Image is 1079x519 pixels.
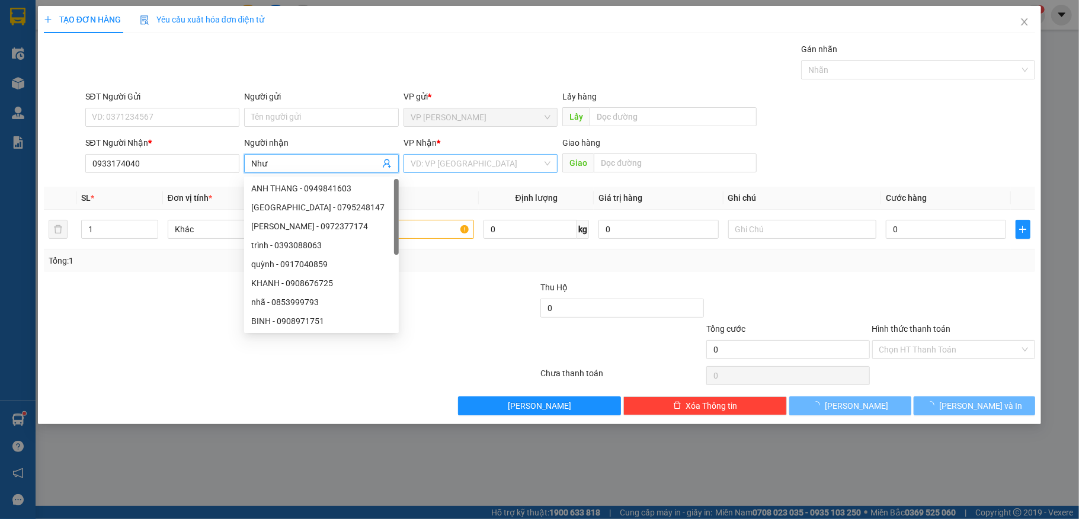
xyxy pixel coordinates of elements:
span: delete [673,401,681,411]
img: logo.jpg [129,15,157,43]
span: kg [577,220,589,239]
span: [PERSON_NAME] và In [939,399,1022,412]
span: [PERSON_NAME] [825,399,888,412]
button: [PERSON_NAME] và In [914,396,1036,415]
span: VP Phan Thiết [411,108,551,126]
label: Hình thức thanh toán [872,324,951,334]
span: Cước hàng [886,193,927,203]
span: user-add [382,159,392,168]
span: plus [1016,225,1030,234]
span: SL [81,193,91,203]
th: Ghi chú [723,187,882,210]
div: ANH THANG - 0949841603 [251,182,392,195]
span: close [1020,17,1029,27]
span: plus [44,15,52,24]
div: KHANH - 0908676725 [251,277,392,290]
div: nhã - 0853999793 [251,296,392,309]
span: Đơn vị tính [168,193,212,203]
input: Ghi Chú [728,220,877,239]
div: Chưa thanh toán [539,367,705,387]
div: trình - 0393088063 [244,236,399,255]
span: Tổng cước [706,324,745,334]
li: (c) 2017 [100,56,163,71]
button: [PERSON_NAME] [789,396,911,415]
span: Lấy hàng [562,92,597,101]
div: quỳnh - 0917040859 [251,258,392,271]
div: nhã - 0853999793 [244,293,399,312]
div: VP gửi [404,90,558,103]
div: [GEOGRAPHIC_DATA] - 0795248147 [251,201,392,214]
label: Gán nhãn [801,44,837,54]
button: Close [1008,6,1041,39]
img: icon [140,15,149,25]
button: [PERSON_NAME] [458,396,622,415]
div: SĐT Người Gửi [85,90,240,103]
b: [DOMAIN_NAME] [100,45,163,55]
button: plus [1016,220,1031,239]
div: BINH - 0908971751 [244,312,399,331]
div: BINH - 0908971751 [251,315,392,328]
div: Nhật Nam - 0795248147 [244,198,399,217]
b: [PERSON_NAME] [15,76,67,132]
input: Dọc đường [590,107,757,126]
button: delete [49,220,68,239]
span: Giao [562,153,594,172]
b: BIÊN NHẬN GỬI HÀNG HÓA [76,17,114,114]
span: Xóa Thông tin [686,399,738,412]
span: Thu Hộ [540,283,568,292]
div: THANH THAO - 0972377174 [244,217,399,236]
input: VD: Bàn, Ghế [326,220,475,239]
div: KHANH - 0908676725 [244,274,399,293]
span: [PERSON_NAME] [508,399,571,412]
button: deleteXóa Thông tin [623,396,787,415]
div: SĐT Người Nhận [85,136,240,149]
span: VP Nhận [404,138,437,148]
div: quỳnh - 0917040859 [244,255,399,274]
span: Yêu cầu xuất hóa đơn điện tử [140,15,265,24]
span: TẠO ĐƠN HÀNG [44,15,121,24]
div: trình - 0393088063 [251,239,392,252]
span: Giá trị hàng [598,193,642,203]
div: Tổng: 1 [49,254,417,267]
div: Người nhận [244,136,399,149]
span: Khác [175,220,309,238]
input: 0 [598,220,718,239]
span: loading [812,401,825,409]
div: ANH THANG - 0949841603 [244,179,399,198]
span: Giao hàng [562,138,600,148]
span: Lấy [562,107,590,126]
span: loading [926,401,939,409]
div: Người gửi [244,90,399,103]
span: Định lượng [516,193,558,203]
div: [PERSON_NAME] - 0972377174 [251,220,392,233]
input: Dọc đường [594,153,757,172]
